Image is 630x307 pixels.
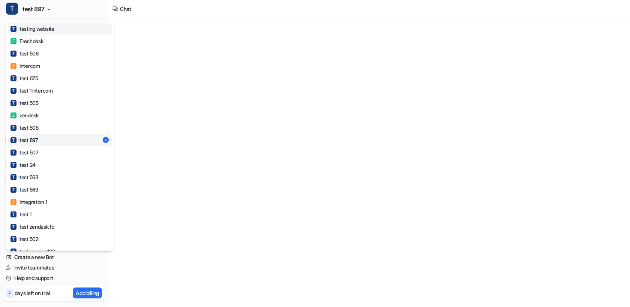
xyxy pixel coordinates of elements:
span: test 897 [22,4,45,14]
span: T [10,150,16,156]
span: T [10,88,16,94]
span: T [10,137,16,143]
span: T [10,51,16,57]
div: Integration 1 [10,198,47,206]
span: T [10,26,16,32]
div: test 563 [10,173,39,181]
span: T [10,162,16,168]
div: Intercom [10,62,40,70]
div: test zendesk fb [10,223,54,231]
span: T [10,211,16,217]
div: Ttest 897 [6,21,114,251]
span: T [10,236,16,242]
span: T [10,100,16,106]
div: test 675 [10,74,38,82]
span: Z [10,112,16,118]
div: test gorgias 123 [10,247,55,255]
span: T [6,3,18,15]
div: test 569 [10,186,38,193]
div: test 897 [10,136,38,144]
div: test 24 [10,161,36,169]
div: test 502 [10,235,39,243]
span: T [10,174,16,180]
div: zendesk [10,111,39,119]
div: test 505 [10,99,39,107]
span: T [10,75,16,81]
div: test 506 [10,49,39,57]
span: T [10,224,16,230]
span: F [10,38,16,44]
span: I [10,199,16,205]
div: test 1 intercom [10,87,53,94]
span: T [10,249,16,255]
span: T [10,187,16,193]
div: test 1 [10,210,31,218]
div: test 508 [10,124,39,132]
div: testing website [10,25,54,33]
span: I [10,63,16,69]
div: Freshdesk [10,37,43,45]
div: test 507 [10,148,39,156]
span: T [10,125,16,131]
